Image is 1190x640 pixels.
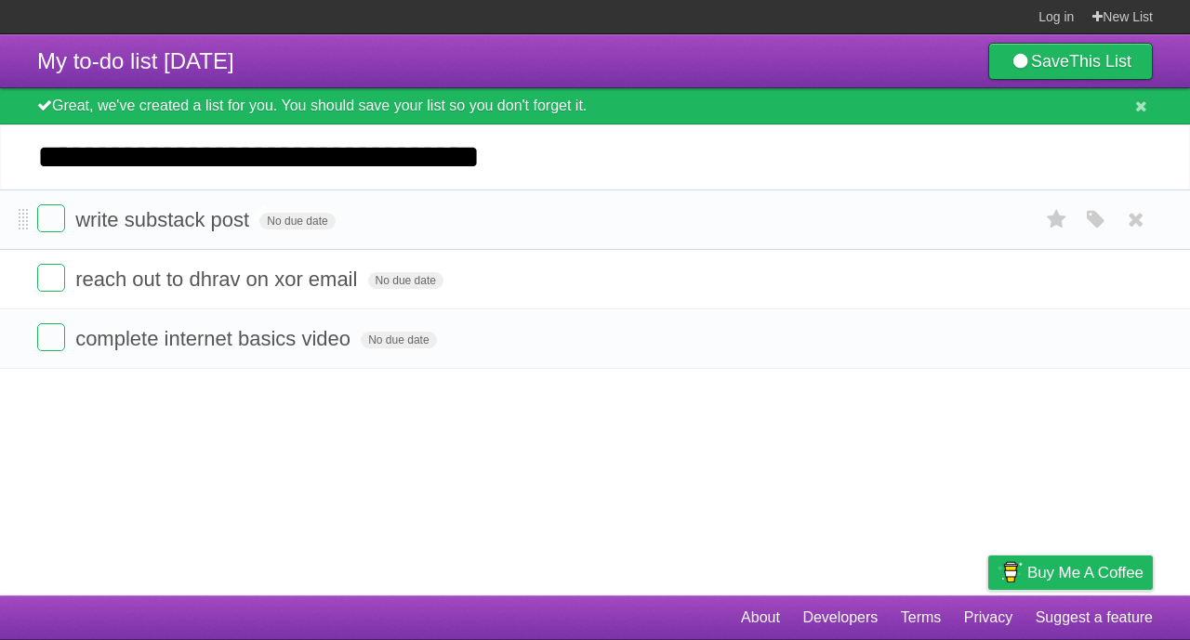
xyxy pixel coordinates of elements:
span: My to-do list [DATE] [37,48,234,73]
span: No due date [368,272,443,289]
b: This List [1069,52,1131,71]
img: Buy me a coffee [998,556,1023,588]
a: SaveThis List [988,43,1153,80]
span: complete internet basics video [75,327,355,350]
label: Done [37,204,65,232]
a: About [741,600,780,635]
a: Terms [901,600,942,635]
a: Suggest a feature [1036,600,1153,635]
span: Buy me a coffee [1027,556,1144,589]
a: Privacy [964,600,1012,635]
a: Buy me a coffee [988,555,1153,590]
span: No due date [259,213,335,229]
a: Developers [802,600,878,635]
label: Done [37,264,65,292]
span: No due date [361,332,436,348]
label: Star task [1039,204,1075,235]
label: Done [37,323,65,351]
span: write substack post [75,208,254,231]
span: reach out to dhrav on xor email [75,268,362,291]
